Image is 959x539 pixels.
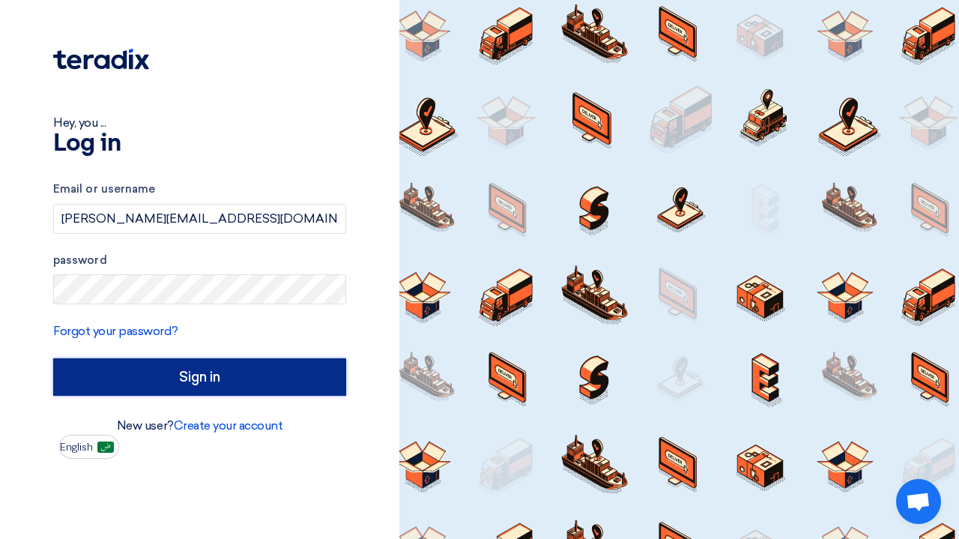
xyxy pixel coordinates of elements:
[174,418,283,433] a: Create your account
[53,49,149,70] img: Teradix logo
[53,182,155,196] font: Email or username
[896,479,941,524] div: Open chat
[53,358,346,396] input: Sign in
[97,442,114,453] img: ar-AR.png
[53,324,178,338] a: Forgot your password?
[53,253,107,267] font: password
[59,435,119,459] button: English
[53,132,121,156] font: Log in
[117,418,174,433] font: New user?
[53,204,346,234] input: Enter your business email or username
[60,441,93,454] font: English
[53,115,106,130] font: Hey, you ...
